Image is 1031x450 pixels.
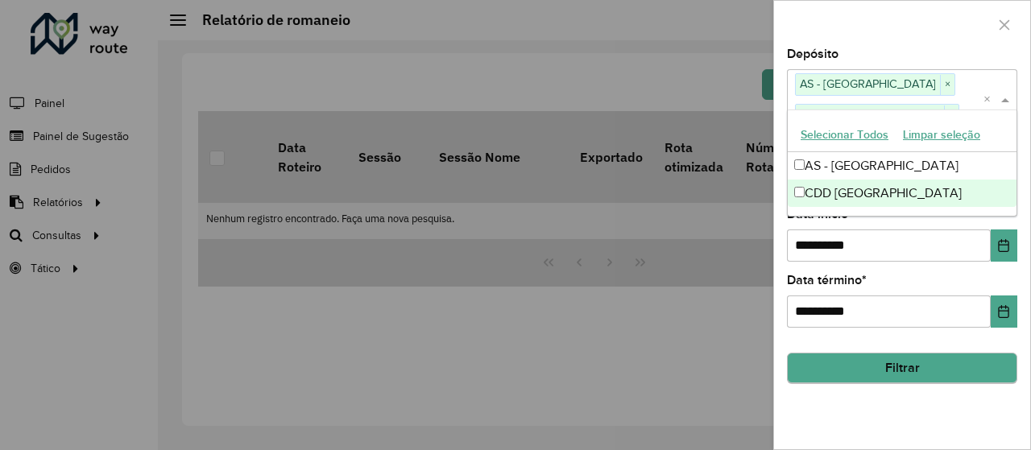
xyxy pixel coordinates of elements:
[991,229,1017,262] button: Choose Date
[787,109,1017,217] ng-dropdown-panel: Options list
[793,122,896,147] button: Selecionar Todos
[983,90,997,109] span: Clear all
[787,44,838,64] label: Depósito
[787,353,1017,383] button: Filtrar
[787,270,867,290] label: Data término
[788,152,1017,180] div: AS - [GEOGRAPHIC_DATA]
[940,75,954,94] span: ×
[896,122,988,147] button: Limpar seleção
[944,105,959,125] span: ×
[788,180,1017,207] div: CDD [GEOGRAPHIC_DATA]
[796,105,944,124] span: CDD [GEOGRAPHIC_DATA]
[991,295,1017,328] button: Choose Date
[796,74,940,93] span: AS - [GEOGRAPHIC_DATA]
